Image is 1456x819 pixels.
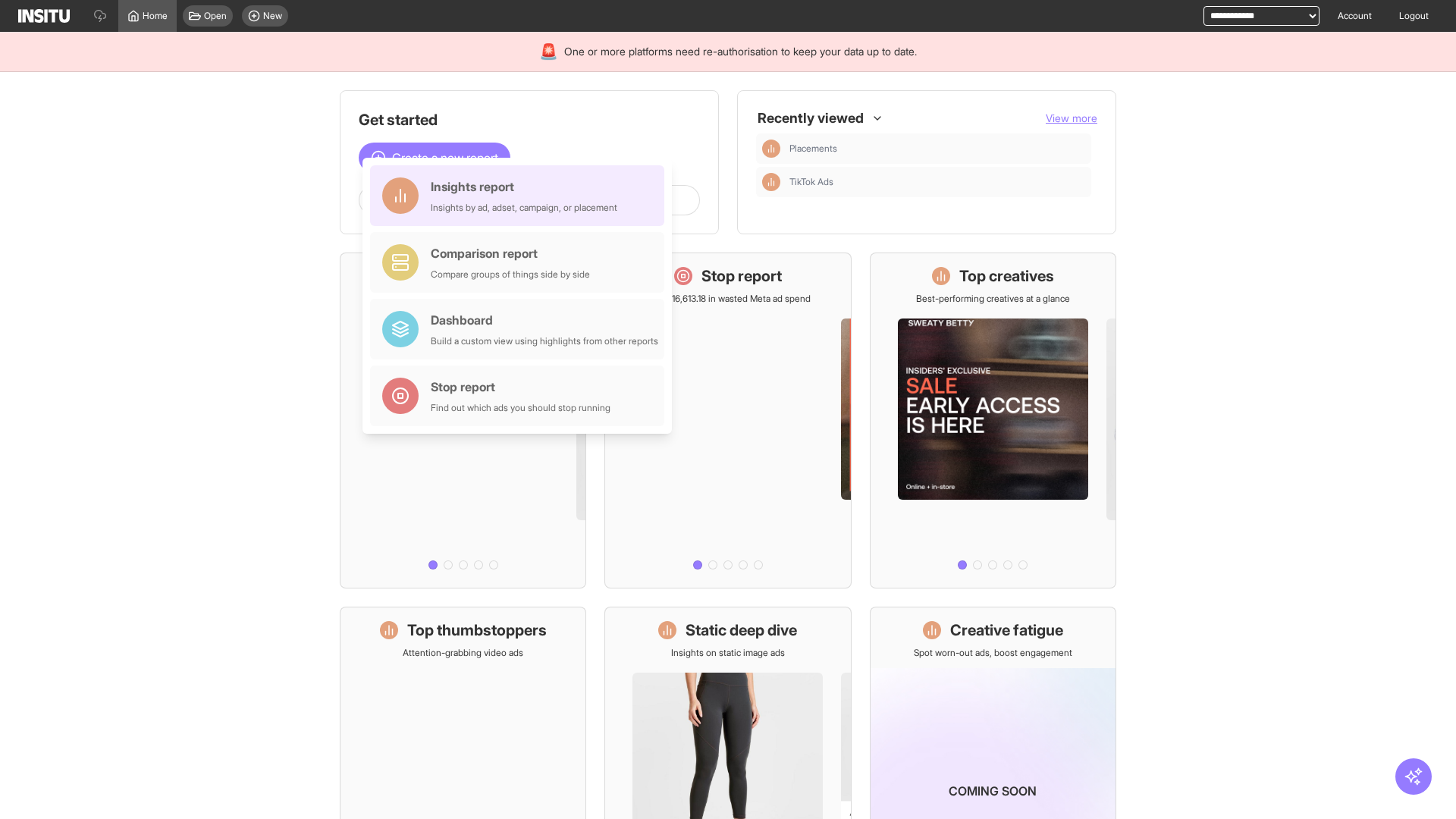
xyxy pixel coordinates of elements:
a: What's live nowSee all active ads instantly [340,253,586,588]
span: TikTok Ads [789,176,833,188]
a: Top creativesBest-performing creatives at a glance [870,253,1116,588]
p: Save £16,613.18 in wasted Meta ad spend [645,293,811,305]
h1: Top thumbstoppers [407,620,547,641]
div: Insights [762,173,780,191]
div: Find out which ads you should stop running [431,402,610,414]
div: Build a custom view using highlights from other reports [431,335,658,347]
span: One or more platforms need re-authorisation to keep your data up to date. [564,44,917,59]
span: Home [143,10,168,22]
span: TikTok Ads [789,176,1085,188]
h1: Top creatives [959,265,1054,287]
div: Insights [762,140,780,158]
span: Placements [789,143,1085,155]
h1: Get started [359,109,700,130]
div: Stop report [431,378,610,396]
a: Stop reportSave £16,613.18 in wasted Meta ad spend [604,253,851,588]
span: Open [204,10,227,22]
div: 🚨 [539,41,558,62]
div: Comparison report [431,244,590,262]
div: Dashboard [431,311,658,329]
button: View more [1046,111,1097,126]
p: Attention-grabbing video ads [403,647,523,659]
span: New [263,10,282,22]
span: Create a new report [392,149,498,167]
img: Logo [18,9,70,23]
div: Compare groups of things side by side [431,268,590,281]
h1: Stop report [701,265,782,287]
span: Placements [789,143,837,155]
span: View more [1046,111,1097,124]
div: Insights by ad, adset, campaign, or placement [431,202,617,214]
div: Insights report [431,177,617,196]
p: Best-performing creatives at a glance [916,293,1070,305]
p: Insights on static image ads [671,647,785,659]
h1: Static deep dive [686,620,797,641]
button: Create a new report [359,143,510,173]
